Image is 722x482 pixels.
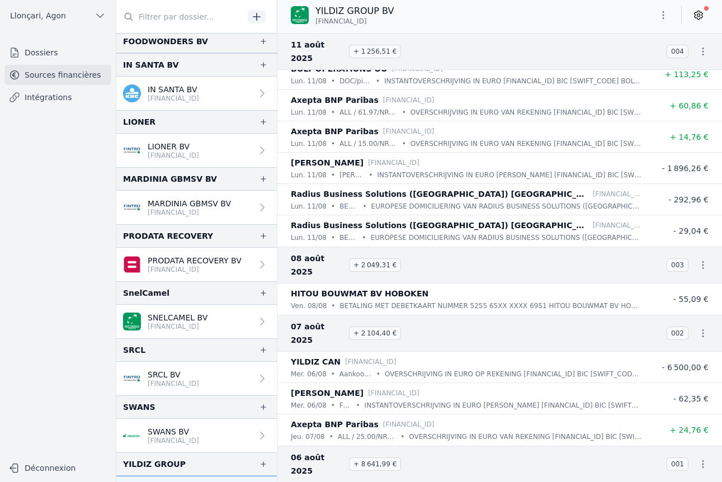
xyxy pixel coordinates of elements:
span: - 6 500,00 € [662,363,709,372]
p: ALL / 25.00/NR.0060036024/KOM. 0.20/DAT.06.08.2025/Yildiz Group BV /2660 [338,431,396,442]
div: • [400,431,404,442]
a: SRCL BV [FINANCIAL_ID] [116,362,277,395]
p: [PERSON_NAME] [291,386,364,400]
p: [FINANCIAL_ID] [148,265,242,274]
img: BNP_BE_BUSINESS_GEBABEBB.png [123,313,141,330]
span: - 62,35 € [673,394,709,403]
p: BE251700279813 [339,201,358,212]
span: + 1 256,51 € [349,45,401,58]
a: PRODATA RECOVERY BV [FINANCIAL_ID] [116,248,277,281]
div: • [331,232,335,243]
span: Llonçari, Agon [10,10,66,21]
a: Sources financières [4,65,111,85]
div: • [331,300,335,311]
p: OVERSCHRIJVING IN EURO VAN REKENING [FINANCIAL_ID] BIC [SWIFT_CODE] AXEPTA BNP PARIBAS REFERTE OP... [410,107,641,118]
p: Aankoop voor Mercedes E300e [339,368,372,380]
p: lun. 11/08 [291,75,327,87]
p: [FINANCIAL_ID] [383,419,435,430]
div: • [331,169,335,181]
p: [FINANCIAL_ID] [148,379,199,388]
div: • [362,201,366,212]
div: • [331,138,335,149]
p: [FINANCIAL_ID] [148,208,231,217]
span: + 8 641,99 € [349,457,401,471]
div: • [331,400,335,411]
p: [FINANCIAL_ID] [593,220,641,231]
p: OVERSCHRIJVING IN EURO VAN REKENING [FINANCIAL_ID] BIC [SWIFT_CODE] AXEPTA BNP PARIBAS REFERTE OP... [410,138,641,149]
p: [FINANCIAL_ID] [345,356,397,367]
img: FINTRO_BE_BUSINESS_GEBABEBB.png [123,199,141,216]
span: + 2 104,40 € [349,327,401,340]
a: IN SANTA BV [FINANCIAL_ID] [116,77,277,110]
p: Radius Business Solutions ([GEOGRAPHIC_DATA]) [GEOGRAPHIC_DATA] [291,219,588,232]
div: • [331,107,335,118]
div: FOODWONDERS BV [123,35,208,48]
p: OVERSCHRIJVING IN EURO OP REKENING [FINANCIAL_ID] BIC [SWIFT_CODE] MOBILE BANKING YILDIZ CAN MEDE... [385,368,641,380]
img: ARGENTA_ARSPBE22.png [123,427,141,445]
p: INSTANTOVERSCHRIJVING IN EURO [PERSON_NAME] [FINANCIAL_ID] BIC [SWIFT_CODE] VIA MOBILE BANKING UW... [365,400,641,411]
div: • [331,201,335,212]
span: + 113,25 € [664,70,709,79]
div: • [331,75,335,87]
p: [FINANCIAL_ID] [593,188,641,200]
p: SRCL BV [148,369,199,380]
p: [FINANCIAL_ID] [148,322,207,331]
span: 004 [667,45,688,58]
span: - 55,09 € [673,295,709,304]
div: SWANS [123,400,155,414]
p: Axepta BNP Paribas [291,93,379,107]
div: • [369,169,372,181]
img: belfius-1.png [123,256,141,273]
p: [FINANCIAL_ID] [368,157,419,168]
span: [FINANCIAL_ID] [315,17,367,26]
span: 06 août 2025 [291,451,345,478]
p: lun. 11/08 [291,138,327,149]
p: BETALING MET DEBETKAART NUMMER 5255 65XX XXXX 6951 HITOU BOUWMAT BV HOBOKEN [DATE] BANCONTACT BAN... [340,300,641,311]
p: ALL / 15.00/NR.0090031745/KOM. 0.20/DAT.09.08.2025/Yildiz Group BV /2660 [339,138,398,149]
p: INSTANTOVERSCHRIJVING IN EURO [FINANCIAL_ID] BIC [SWIFT_CODE] BOLT OPERATIONS OU [STREET_ADDRESS]... [384,75,641,87]
img: FINTRO_BE_BUSINESS_GEBABEBB.png [123,141,141,159]
div: • [376,368,380,380]
p: EUROPESE DOMICILIERING VAN RADIUS BUSINESS SOLUTIONS ([GEOGRAPHIC_DATA]) N V MANDAAT NUMMER : RF1... [371,201,641,212]
p: IN SANTA BV [148,84,199,95]
div: • [356,400,360,411]
p: PRODATA RECOVERY BV [148,255,242,266]
p: mer. 06/08 [291,400,327,411]
p: [FINANCIAL_ID] [383,94,435,106]
span: - 292,96 € [668,195,709,204]
img: BNP_BE_BUSINESS_GEBABEBB.png [291,6,309,24]
div: SRCL [123,343,145,357]
p: [FINANCIAL_ID] [148,151,199,160]
p: MARDINIA GBMSV BV [148,198,231,209]
p: HITOU BOUWMAT BV HOBOKEN [291,287,428,300]
p: SWANS BV [148,426,199,437]
p: jeu. 07/08 [291,431,325,442]
a: SNELCAMEL BV [FINANCIAL_ID] [116,305,277,338]
div: IN SANTA BV [123,58,179,72]
div: • [331,368,335,380]
div: MARDINIA GBMSV BV [123,172,217,186]
span: 002 [667,327,688,340]
p: lun. 11/08 [291,107,327,118]
span: + 60,86 € [669,101,709,110]
p: BE251700186155 [339,232,358,243]
div: SnelCamel [123,286,169,300]
p: [FINANCIAL_ID] [383,126,435,137]
span: 003 [667,258,688,272]
input: Filtrer par dossier... [116,7,244,27]
p: [PERSON_NAME] 07/2025 [339,169,364,181]
span: 001 [667,457,688,471]
p: Axepta BNP Paribas [291,418,379,431]
p: Radius Business Solutions ([GEOGRAPHIC_DATA]) [GEOGRAPHIC_DATA] [291,187,588,201]
div: • [329,431,333,442]
p: Fooi voor juli [339,400,352,411]
span: + 2 049,31 € [349,258,401,272]
p: ven. 08/08 [291,300,327,311]
img: FINTRO_BE_BUSINESS_GEBABEBB.png [123,370,141,388]
div: LIONER [123,115,155,129]
button: Déconnexion [4,459,111,477]
p: YILDIZ CAN [291,355,341,368]
p: mer. 06/08 [291,368,327,380]
a: Intégrations [4,87,111,107]
a: LIONER BV [FINANCIAL_ID] [116,134,277,167]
